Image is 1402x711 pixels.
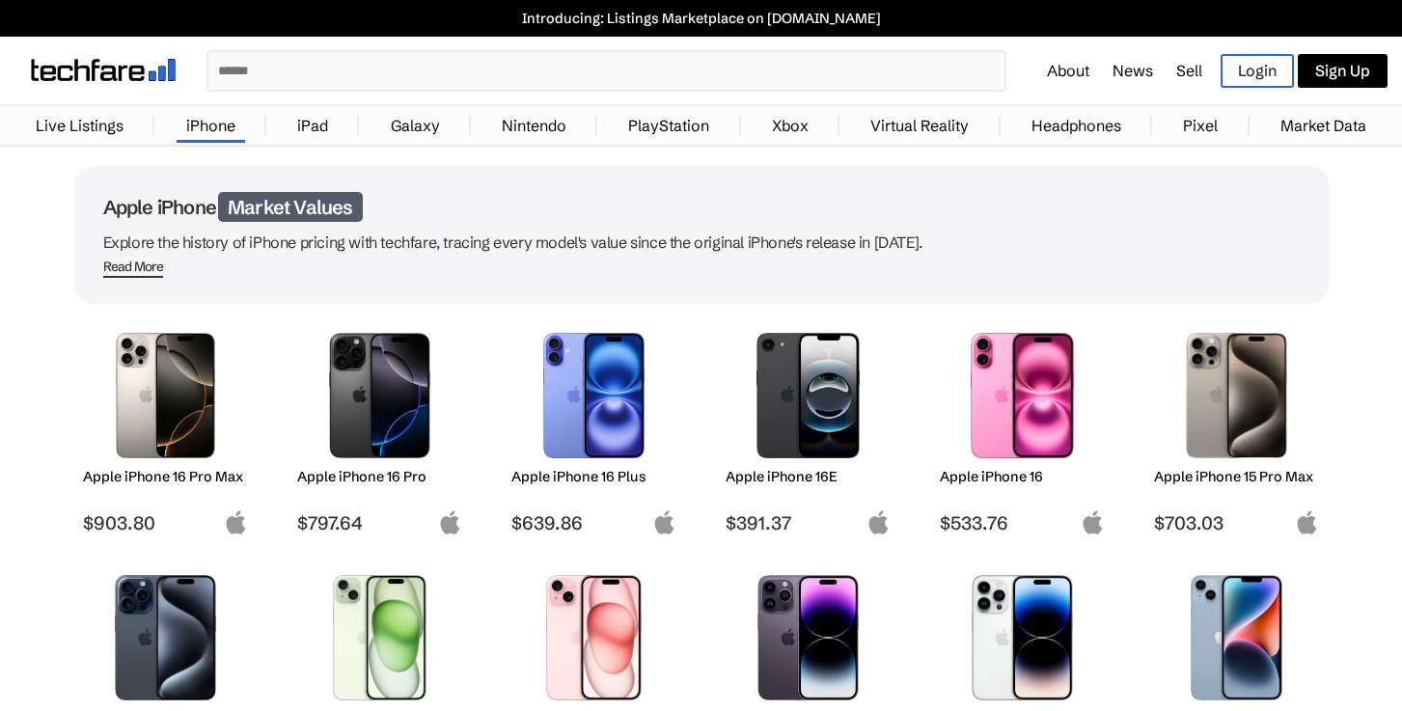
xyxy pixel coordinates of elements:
[1022,106,1131,145] a: Headphones
[312,333,448,458] img: iPhone 16 Pro
[1271,106,1376,145] a: Market Data
[511,511,676,534] span: $639.86
[83,468,248,485] h2: Apple iPhone 16 Pro Max
[492,106,576,145] a: Nintendo
[97,333,234,458] img: iPhone 16 Pro Max
[26,106,133,145] a: Live Listings
[103,195,1300,219] h1: Apple iPhone
[1221,54,1294,88] a: Login
[224,510,248,534] img: apple-logo
[940,511,1105,534] span: $533.76
[289,323,472,534] a: iPhone 16 Pro Apple iPhone 16 Pro $797.64 apple-logo
[1154,468,1319,485] h2: Apple iPhone 15 Pro Max
[218,192,363,222] span: Market Values
[511,468,676,485] h2: Apple iPhone 16 Plus
[726,468,891,485] h2: Apple iPhone 16E
[1113,61,1153,80] a: News
[726,511,891,534] span: $391.37
[31,59,176,81] img: techfare logo
[97,575,234,700] img: iPhone 15 Pro
[1168,333,1305,458] img: iPhone 15 Pro Max
[940,468,1105,485] h2: Apple iPhone 16
[1154,511,1319,534] span: $703.03
[381,106,450,145] a: Galaxy
[1298,54,1388,88] a: Sign Up
[288,106,338,145] a: iPad
[1081,510,1105,534] img: apple-logo
[74,323,258,534] a: iPhone 16 Pro Max Apple iPhone 16 Pro Max $903.80 apple-logo
[931,323,1114,534] a: iPhone 16 Apple iPhone 16 $533.76 apple-logo
[740,575,876,700] img: iPhone 14 Pro Max
[526,333,662,458] img: iPhone 16 Plus
[1295,510,1319,534] img: apple-logo
[1176,61,1202,80] a: Sell
[297,468,462,485] h2: Apple iPhone 16 Pro
[103,229,1300,256] p: Explore the history of iPhone pricing with techfare, tracing every model's value since the origin...
[861,106,978,145] a: Virtual Reality
[619,106,719,145] a: PlayStation
[503,323,686,534] a: iPhone 16 Plus Apple iPhone 16 Plus $639.86 apple-logo
[866,510,891,534] img: apple-logo
[954,575,1090,700] img: iPhone 14 Pro
[103,259,164,278] span: Read More
[1173,106,1227,145] a: Pixel
[740,333,876,458] img: iPhone 16E
[312,575,448,700] img: iPhone 15 Plus
[762,106,818,145] a: Xbox
[526,575,662,700] img: iPhone 15
[954,333,1090,458] img: iPhone 16
[177,106,245,145] a: iPhone
[652,510,676,534] img: apple-logo
[438,510,462,534] img: apple-logo
[297,511,462,534] span: $797.64
[83,511,248,534] span: $903.80
[1168,575,1305,700] img: iPhone 14 Plus
[1047,61,1089,80] a: About
[717,323,900,534] a: iPhone 16E Apple iPhone 16E $391.37 apple-logo
[1145,323,1329,534] a: iPhone 15 Pro Max Apple iPhone 15 Pro Max $703.03 apple-logo
[10,10,1392,27] a: Introducing: Listings Marketplace on [DOMAIN_NAME]
[103,259,164,275] div: Read More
